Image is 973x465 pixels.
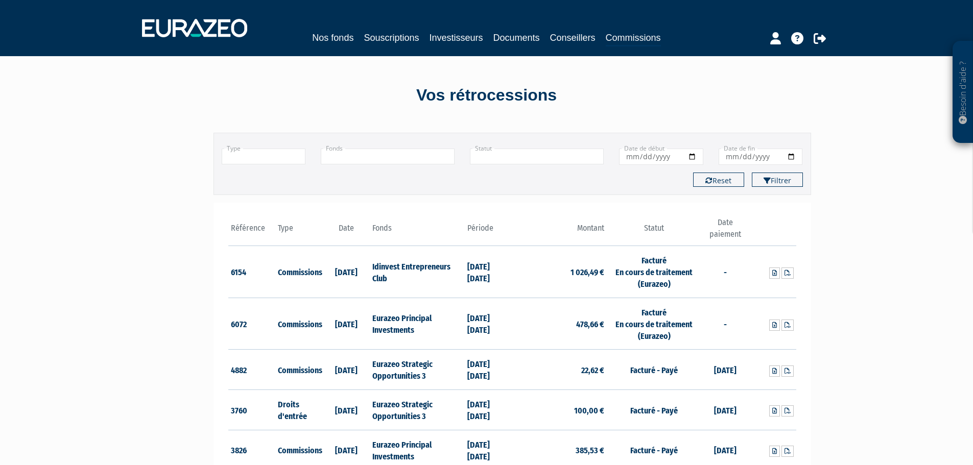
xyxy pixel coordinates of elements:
[607,350,701,390] td: Facturé - Payé
[957,46,969,138] p: Besoin d'aide ?
[465,246,512,298] td: [DATE] [DATE]
[370,298,464,350] td: Eurazeo Principal Investments
[701,246,749,298] td: -
[323,217,370,246] th: Date
[364,31,419,45] a: Souscriptions
[693,173,744,187] button: Reset
[228,246,276,298] td: 6154
[275,390,323,430] td: Droits d'entrée
[512,217,607,246] th: Montant
[275,298,323,350] td: Commissions
[228,390,276,430] td: 3760
[512,350,607,390] td: 22,62 €
[512,246,607,298] td: 1 026,49 €
[323,298,370,350] td: [DATE]
[142,19,247,37] img: 1732889491-logotype_eurazeo_blanc_rvb.png
[701,350,749,390] td: [DATE]
[196,84,778,107] div: Vos rétrocessions
[493,31,540,45] a: Documents
[370,350,464,390] td: Eurazeo Strategic Opportunities 3
[370,246,464,298] td: Idinvest Entrepreneurs Club
[312,31,353,45] a: Nos fonds
[429,31,483,45] a: Investisseurs
[275,246,323,298] td: Commissions
[228,217,276,246] th: Référence
[550,31,596,45] a: Conseillers
[323,390,370,430] td: [DATE]
[228,350,276,390] td: 4882
[275,350,323,390] td: Commissions
[701,298,749,350] td: -
[465,390,512,430] td: [DATE] [DATE]
[512,298,607,350] td: 478,66 €
[465,350,512,390] td: [DATE] [DATE]
[323,246,370,298] td: [DATE]
[607,298,701,350] td: Facturé En cours de traitement (Eurazeo)
[323,350,370,390] td: [DATE]
[370,217,464,246] th: Fonds
[606,31,661,46] a: Commissions
[275,217,323,246] th: Type
[512,390,607,430] td: 100,00 €
[607,246,701,298] td: Facturé En cours de traitement (Eurazeo)
[607,217,701,246] th: Statut
[752,173,803,187] button: Filtrer
[465,298,512,350] td: [DATE] [DATE]
[701,390,749,430] td: [DATE]
[370,390,464,430] td: Eurazeo Strategic Opportunities 3
[228,298,276,350] td: 6072
[465,217,512,246] th: Période
[701,217,749,246] th: Date paiement
[607,390,701,430] td: Facturé - Payé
